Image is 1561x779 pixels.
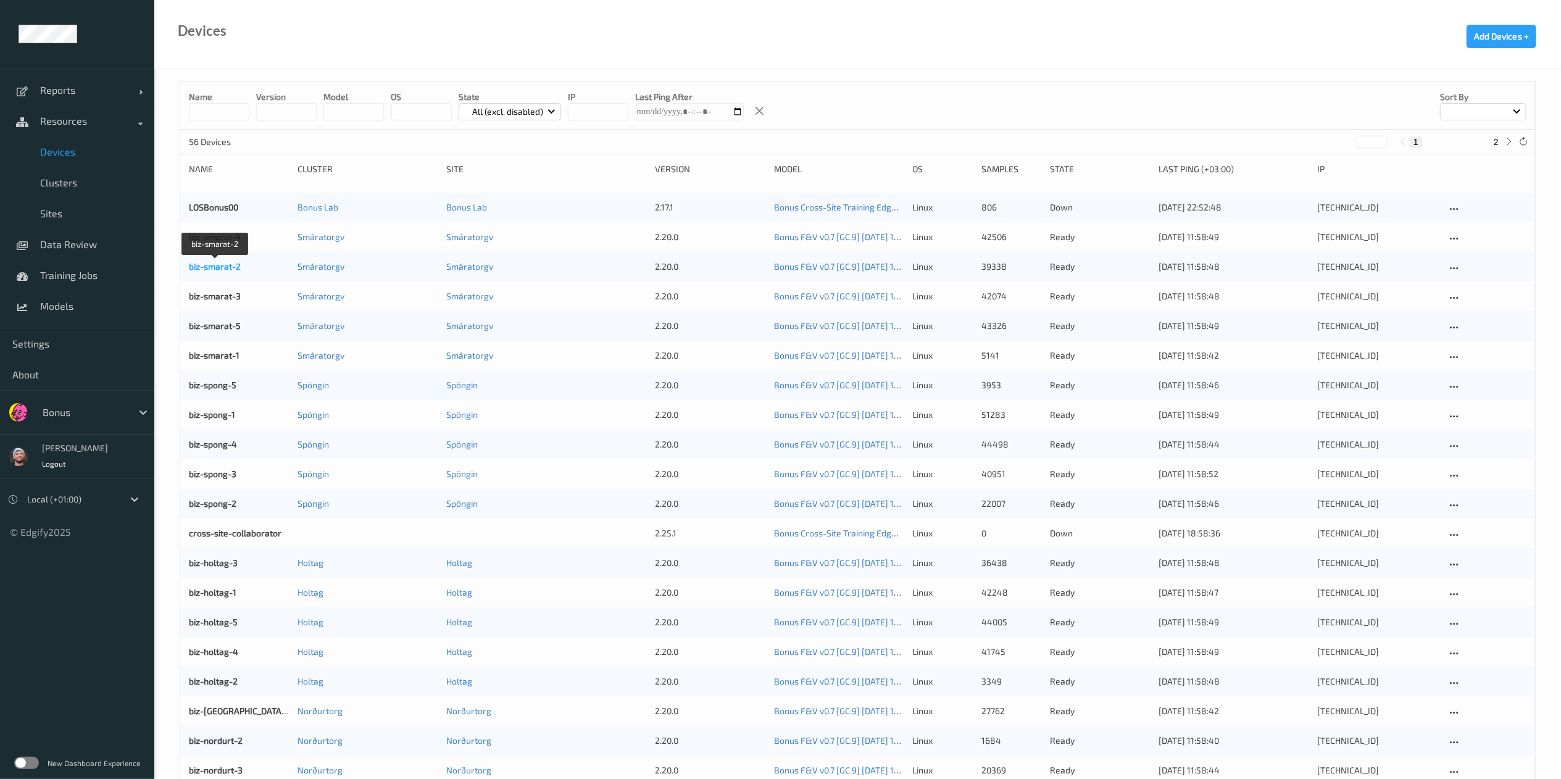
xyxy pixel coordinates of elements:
[981,260,1041,273] div: 39338
[1159,260,1309,273] div: [DATE] 11:58:48
[298,439,329,449] a: Spöngin
[656,675,765,688] div: 2.20.0
[1318,349,1438,362] div: [TECHNICAL_ID]
[656,616,765,628] div: 2.20.0
[1159,290,1309,302] div: [DATE] 11:58:48
[1050,201,1150,214] p: down
[913,764,973,777] p: linux
[1318,163,1438,175] div: ip
[298,706,343,716] a: Norðurtorg
[656,409,765,421] div: 2.20.0
[298,320,344,331] a: Smáratorgv
[1159,231,1309,243] div: [DATE] 11:58:49
[189,231,241,242] a: biz-smarat-4
[774,350,951,360] a: Bonus F&V v0.7 [GC.9] [DATE] 13:19 Auto Save
[446,706,491,716] a: Norðurtorg
[298,765,343,775] a: Norðurtorg
[774,587,951,598] a: Bonus F&V v0.7 [GC.9] [DATE] 13:19 Auto Save
[774,676,951,686] a: Bonus F&V v0.7 [GC.9] [DATE] 13:19 Auto Save
[1318,705,1438,717] div: [TECHNICAL_ID]
[1050,231,1150,243] p: ready
[774,439,951,449] a: Bonus F&V v0.7 [GC.9] [DATE] 13:19 Auto Save
[981,705,1041,717] div: 27762
[256,91,317,103] p: version
[656,260,765,273] div: 2.20.0
[189,587,236,598] a: biz-holtag-1
[981,557,1041,569] div: 36438
[1050,527,1150,539] p: down
[446,202,487,212] a: Bonus Lab
[981,320,1041,332] div: 43326
[446,261,493,272] a: Smáratorgv
[298,587,323,598] a: Holtag
[1318,260,1438,273] div: [TECHNICAL_ID]
[913,260,973,273] p: linux
[1050,586,1150,599] p: ready
[298,498,329,509] a: Spöngin
[1050,260,1150,273] p: ready
[636,91,744,103] p: Last Ping After
[446,617,472,627] a: Holtag
[656,498,765,510] div: 2.20.0
[189,163,289,175] div: Name
[656,735,765,747] div: 2.20.0
[1050,409,1150,421] p: ready
[913,201,973,214] p: linux
[913,409,973,421] p: linux
[189,136,281,148] p: 56 Devices
[1318,675,1438,688] div: [TECHNICAL_ID]
[1318,409,1438,421] div: [TECHNICAL_ID]
[1159,764,1309,777] div: [DATE] 11:58:44
[189,91,249,103] p: Name
[446,231,493,242] a: Smáratorgv
[981,290,1041,302] div: 42074
[656,705,765,717] div: 2.20.0
[189,735,243,746] a: biz-nordurt-2
[1318,379,1438,391] div: [TECHNICAL_ID]
[1159,320,1309,332] div: [DATE] 11:58:49
[981,201,1041,214] div: 806
[189,646,238,657] a: biz-holtag-4
[298,469,329,479] a: Spöngin
[298,261,344,272] a: Smáratorgv
[1159,735,1309,747] div: [DATE] 11:58:40
[656,646,765,658] div: 2.20.0
[189,291,241,301] a: biz-smarat-3
[981,675,1041,688] div: 3349
[913,527,973,539] p: linux
[1440,91,1526,103] p: Sort by
[656,586,765,599] div: 2.20.0
[656,349,765,362] div: 2.20.0
[774,706,951,716] a: Bonus F&V v0.7 [GC.9] [DATE] 13:19 Auto Save
[774,409,951,420] a: Bonus F&V v0.7 [GC.9] [DATE] 13:19 Auto Save
[1318,646,1438,658] div: [TECHNICAL_ID]
[656,468,765,480] div: 2.20.0
[446,587,472,598] a: Holtag
[298,409,329,420] a: Spöngin
[1050,349,1150,362] p: ready
[981,438,1041,451] div: 44498
[1467,25,1536,48] button: Add Devices +
[981,498,1041,510] div: 22007
[913,468,973,480] p: linux
[774,617,951,627] a: Bonus F&V v0.7 [GC.9] [DATE] 13:19 Auto Save
[656,231,765,243] div: 2.20.0
[189,676,238,686] a: biz-holtag-2
[298,350,344,360] a: Smáratorgv
[1050,735,1150,747] p: ready
[1050,616,1150,628] p: ready
[446,163,646,175] div: Site
[1159,201,1309,214] div: [DATE] 22:52:48
[1050,557,1150,569] p: ready
[1050,320,1150,332] p: ready
[568,91,628,103] p: IP
[446,409,478,420] a: Spöngin
[1159,527,1309,539] div: [DATE] 18:58:36
[774,291,951,301] a: Bonus F&V v0.7 [GC.9] [DATE] 13:19 Auto Save
[1159,498,1309,510] div: [DATE] 11:58:46
[774,163,904,175] div: Model
[1318,735,1438,747] div: [TECHNICAL_ID]
[178,25,227,37] div: Devices
[1050,290,1150,302] p: ready
[913,616,973,628] p: linux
